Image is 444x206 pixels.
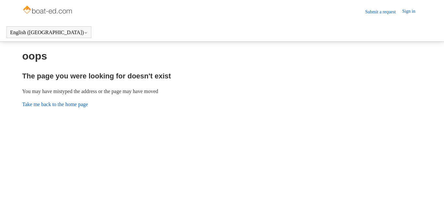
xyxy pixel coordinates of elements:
a: Submit a request [365,8,402,15]
button: English ([GEOGRAPHIC_DATA]) [10,30,88,35]
p: You may have mistyped the address or the page may have moved [22,88,422,95]
h2: The page you were looking for doesn't exist [22,71,422,81]
a: Sign in [402,8,422,16]
h1: oops [22,48,422,64]
a: Take me back to the home page [22,102,88,107]
img: Boat-Ed Help Center home page [22,4,74,17]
